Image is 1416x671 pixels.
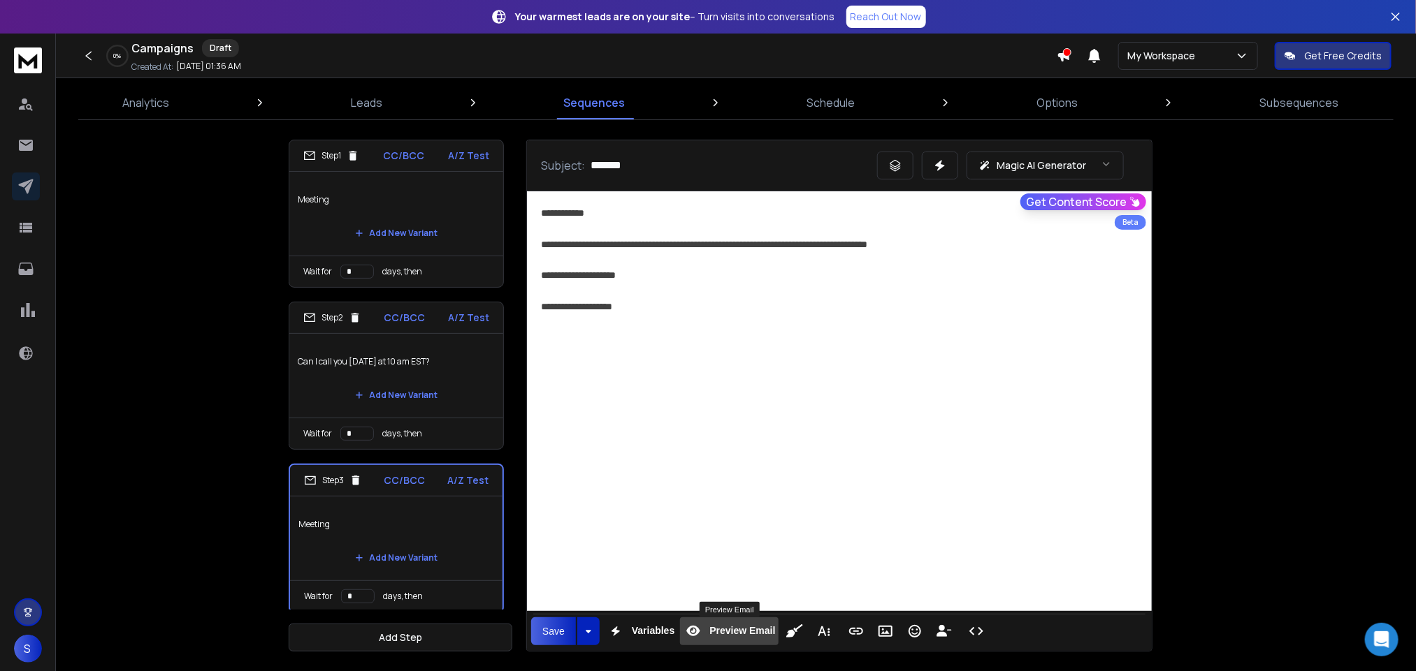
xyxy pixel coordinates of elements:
[1259,94,1338,111] p: Subsequences
[384,311,426,325] p: CC/BCC
[798,86,863,119] a: Schedule
[846,6,926,28] a: Reach Out Now
[531,617,576,645] button: Save
[289,302,504,450] li: Step2CC/BCCA/Z TestCan I call you [DATE] at 10 am EST?Add New VariantWait fordays, then
[541,157,585,174] p: Subject:
[564,94,626,111] p: Sequences
[384,473,426,487] p: CC/BCC
[1251,86,1347,119] a: Subsequences
[304,591,333,602] p: Wait for
[781,617,808,645] button: Clean HTML
[382,266,422,277] p: days, then
[516,10,835,24] p: – Turn visits into conversations
[1127,49,1201,63] p: My Workspace
[298,342,495,381] p: Can I call you [DATE] at 10 am EST?
[351,94,382,111] p: Leads
[707,625,778,637] span: Preview Email
[298,505,494,544] p: Meeting
[289,624,512,651] button: Add Step
[344,544,449,572] button: Add New Variant
[342,86,391,119] a: Leads
[14,635,42,663] button: S
[811,617,837,645] button: More Text
[122,94,169,111] p: Analytics
[997,158,1086,172] p: Magic AI Generator
[1028,86,1086,119] a: Options
[114,86,178,119] a: Analytics
[131,61,173,73] p: Created At:
[131,40,194,57] h1: Campaigns
[807,94,855,111] p: Schedule
[303,149,359,162] div: Step 1
[1304,49,1382,63] p: Get Free Credits
[344,381,449,409] button: Add New Variant
[516,10,691,23] strong: Your warmest leads are on your site
[1275,42,1392,70] button: Get Free Credits
[383,591,423,602] p: days, then
[872,617,899,645] button: Insert Image (Ctrl+P)
[629,625,678,637] span: Variables
[931,617,958,645] button: Insert Unsubscribe Link
[447,473,489,487] p: A/Z Test
[556,86,634,119] a: Sequences
[298,180,495,219] p: Meeting
[1020,193,1146,210] button: Get Content Score
[700,602,760,617] div: Preview Email
[963,617,990,645] button: Code View
[14,47,42,73] img: logo
[303,311,361,324] div: Step 2
[1365,623,1399,656] div: Open Intercom Messenger
[448,311,489,325] p: A/Z Test
[344,219,449,247] button: Add New Variant
[1115,215,1146,230] div: Beta
[383,149,424,163] p: CC/BCC
[176,61,241,72] p: [DATE] 01:36 AM
[448,149,489,163] p: A/Z Test
[202,39,239,57] div: Draft
[114,52,122,60] p: 0 %
[967,152,1124,179] button: Magic AI Generator
[304,474,362,487] div: Step 3
[851,10,922,24] p: Reach Out Now
[902,617,928,645] button: Emoticons
[289,140,504,288] li: Step1CC/BCCA/Z TestMeetingAdd New VariantWait fordays, then
[843,617,869,645] button: Insert Link (Ctrl+K)
[1036,94,1078,111] p: Options
[303,428,332,439] p: Wait for
[382,428,422,439] p: days, then
[602,617,678,645] button: Variables
[289,464,504,613] li: Step3CC/BCCA/Z TestMeetingAdd New VariantWait fordays, then
[303,266,332,277] p: Wait for
[680,617,778,645] button: Preview Email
